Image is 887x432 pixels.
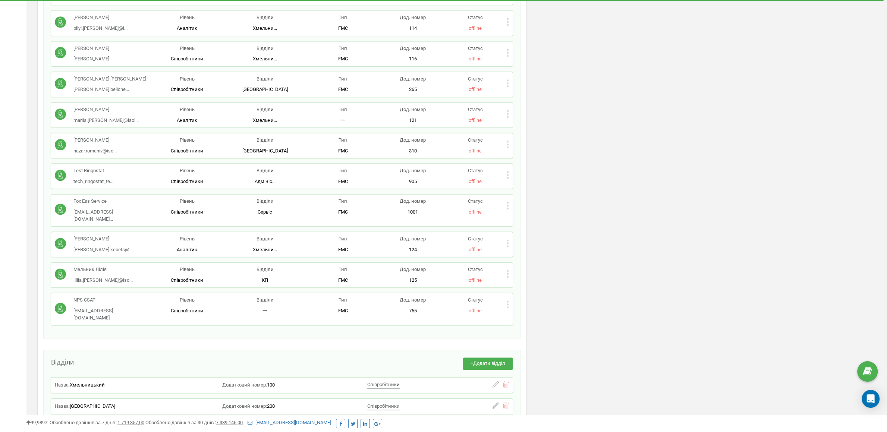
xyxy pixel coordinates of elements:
[177,117,197,123] span: Аналітик
[171,148,203,154] span: Співробітники
[338,25,347,31] span: FMC
[862,390,880,408] div: Open Intercom Messenger
[338,56,347,62] span: FMC
[468,15,482,20] span: Статус
[258,209,272,215] span: Сервіс
[382,246,444,253] p: 124
[339,107,347,112] span: Тип
[26,420,48,425] span: 99,989%
[304,117,382,124] p: 一
[382,209,444,216] p: 1001
[339,168,347,173] span: Тип
[55,403,70,409] span: Назва:
[338,86,347,92] span: FMC
[222,403,267,409] span: Додатковий номер:
[338,179,347,184] span: FMC
[463,357,513,370] button: +Додати відділ
[180,45,195,51] span: Рівень
[73,167,113,174] p: Test Ringostat
[257,198,274,204] span: Відділи
[367,382,400,387] span: Співробітники
[382,178,444,185] p: 905
[339,76,347,82] span: Тип
[468,168,482,173] span: Статус
[253,56,277,62] span: Хмельни...
[473,360,505,366] span: Додати відділ
[180,236,195,242] span: Рівень
[180,137,195,143] span: Рівень
[257,297,274,303] span: Відділи
[171,179,203,184] span: Співробітники
[382,56,444,63] p: 116
[367,403,400,409] span: Співробітники
[338,277,347,283] span: FMC
[257,45,274,51] span: Відділи
[180,198,195,204] span: Рівень
[338,308,347,313] span: FMC
[257,76,274,82] span: Відділи
[177,25,197,31] span: Аналітик
[51,358,74,366] span: Відділи
[382,86,444,93] p: 265
[469,247,482,252] span: offline
[339,198,347,204] span: Тип
[469,277,482,283] span: offline
[339,267,347,272] span: Тип
[257,168,274,173] span: Відділи
[73,86,129,92] span: [PERSON_NAME].beliche...
[339,236,347,242] span: Тип
[73,76,146,83] p: [PERSON_NAME] [PERSON_NAME]
[339,137,347,143] span: Тип
[73,148,117,154] span: nazar.romaniv@iso...
[180,15,195,20] span: Рівень
[180,168,195,173] span: Рівень
[400,236,426,242] span: Дод. номер
[255,179,276,184] span: Адмініс...
[73,277,133,283] span: liliia.[PERSON_NAME]@iso...
[180,267,195,272] span: Рівень
[469,117,482,123] span: offline
[382,308,444,315] p: 765
[73,45,113,52] p: [PERSON_NAME]
[468,198,482,204] span: Статус
[400,198,426,204] span: Дод. номер
[262,277,268,283] span: КП
[180,297,195,303] span: Рівень
[339,297,347,303] span: Тип
[73,308,113,321] span: [EMAIL_ADDRESS][DOMAIN_NAME]
[400,267,426,272] span: Дод. номер
[180,107,195,112] span: Рівень
[73,137,117,144] p: [PERSON_NAME]
[73,247,133,252] span: [PERSON_NAME].kebets@...
[400,168,426,173] span: Дод. номер
[253,25,277,31] span: Хмельни...
[469,148,482,154] span: offline
[469,25,482,31] span: offline
[400,15,426,20] span: Дод. номер
[73,106,139,113] p: [PERSON_NAME]
[145,420,243,425] span: Оброблено дзвінків за 30 днів :
[180,76,195,82] span: Рівень
[73,179,113,184] span: tech_ringostat_te...
[171,56,203,62] span: Співробітники
[469,179,482,184] span: offline
[73,209,113,222] span: [EMAIL_ADDRESS][DOMAIN_NAME]...
[253,117,277,123] span: Хмельни...
[177,247,197,252] span: Аналітик
[50,420,144,425] span: Оброблено дзвінків за 7 днів :
[73,297,148,304] p: NPS CSAT
[73,117,139,123] span: mariia.[PERSON_NAME]@isol...
[73,14,128,21] p: [PERSON_NAME]
[253,247,277,252] span: Хмельни...
[468,297,482,303] span: Статус
[339,45,347,51] span: Тип
[468,137,482,143] span: Статус
[257,137,274,143] span: Відділи
[55,382,70,388] span: Назва:
[400,107,426,112] span: Дод. номер
[73,56,113,62] span: [PERSON_NAME]...
[73,266,133,273] p: Мельник Лілія
[222,382,267,388] span: Додатковий номер:
[248,420,331,425] a: [EMAIL_ADDRESS][DOMAIN_NAME]
[400,137,426,143] span: Дод. номер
